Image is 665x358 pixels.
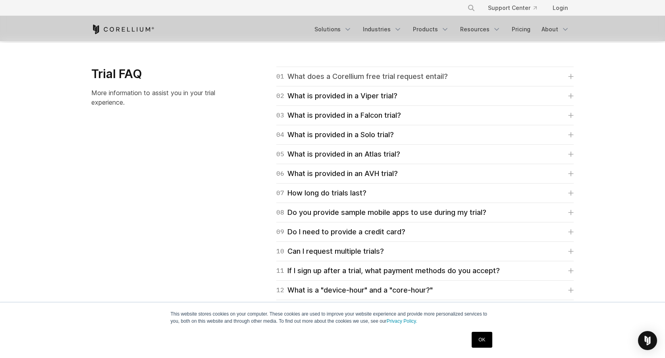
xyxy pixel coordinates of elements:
[276,188,574,199] a: 07How long do trials last?
[276,285,574,296] a: 12What is a "device-hour" and a "core-hour?"
[276,110,284,121] span: 03
[276,226,574,237] a: 09Do I need to provide a credit card?
[638,331,657,350] div: Open Intercom Messenger
[276,149,400,160] div: What is provided in an Atlas trial?
[276,265,284,276] span: 11
[507,22,535,36] a: Pricing
[276,188,284,199] span: 07
[276,110,574,121] a: 03What is provided in a Falcon trial?
[276,71,448,82] div: What does a Corellium free trial request entail?
[276,265,574,276] a: 11If I sign up after a trial, what payment methods do you accept?
[276,149,574,160] a: 05What is provided in an Atlas trial?
[276,226,405,237] div: Do I need to provide a credit card?
[276,129,574,140] a: 04What is provided in a Solo trial?
[91,25,154,34] a: Corellium Home
[310,22,357,36] a: Solutions
[546,1,574,15] a: Login
[455,22,505,36] a: Resources
[408,22,454,36] a: Products
[276,246,384,257] div: Can I request multiple trials?
[276,207,574,218] a: 08Do you provide sample mobile apps to use during my trial?
[276,90,574,101] a: 02What is provided in a Viper trial?
[276,207,486,218] div: Do you provide sample mobile apps to use during my trial?
[91,88,231,107] p: More information to assist you in your trial experience.
[276,129,284,140] span: 04
[472,332,492,348] a: OK
[276,129,394,140] div: What is provided in a Solo trial?
[464,1,478,15] button: Search
[276,71,284,82] span: 01
[537,22,574,36] a: About
[171,310,495,325] p: This website stores cookies on your computer. These cookies are used to improve your website expe...
[276,149,284,160] span: 05
[310,22,574,36] div: Navigation Menu
[482,1,543,15] a: Support Center
[276,207,284,218] span: 08
[276,285,433,296] div: What is a "device-hour" and a "core-hour?"
[276,226,284,237] span: 09
[276,265,500,276] div: If I sign up after a trial, what payment methods do you accept?
[276,90,284,101] span: 02
[276,246,284,257] span: 10
[276,168,284,179] span: 06
[458,1,574,15] div: Navigation Menu
[276,110,401,121] div: What is provided in a Falcon trial?
[276,168,398,179] div: What is provided in an AVH trial?
[91,67,231,82] h3: Trial FAQ
[276,90,397,101] div: What is provided in a Viper trial?
[276,188,366,199] div: How long do trials last?
[358,22,407,36] a: Industries
[276,71,574,82] a: 01What does a Corellium free trial request entail?
[276,168,574,179] a: 06What is provided in an AVH trial?
[387,318,417,324] a: Privacy Policy.
[276,285,284,296] span: 12
[276,246,574,257] a: 10Can I request multiple trials?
